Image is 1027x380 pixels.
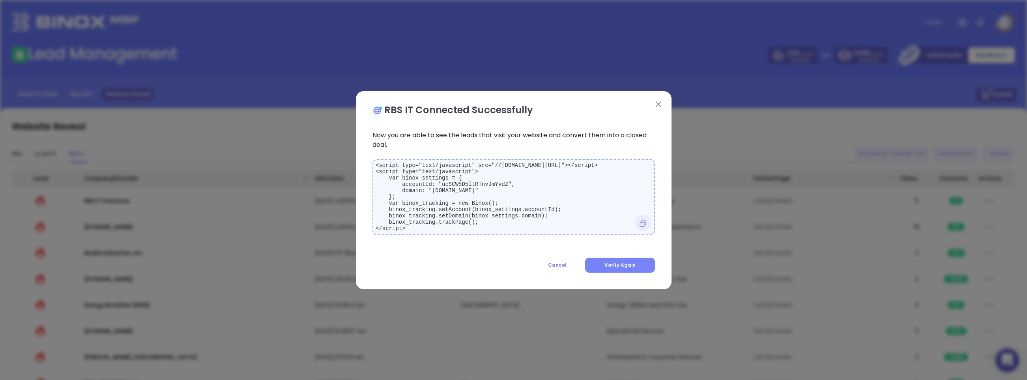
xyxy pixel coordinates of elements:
span: Verify Again [604,262,636,268]
p: Now you are able to see the leads that visit your website and convert them into a closed deal. [372,121,655,159]
img: close modal [656,101,661,107]
button: Verify Again [585,258,655,273]
code: <script type="text/javascript" src="//[DOMAIN_NAME][URL]"></script> <script type="text/javascript... [376,162,598,232]
span: Cancel [548,262,567,268]
button: Cancel [533,258,581,273]
p: RBS IT Connected Successfully [372,103,533,117]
